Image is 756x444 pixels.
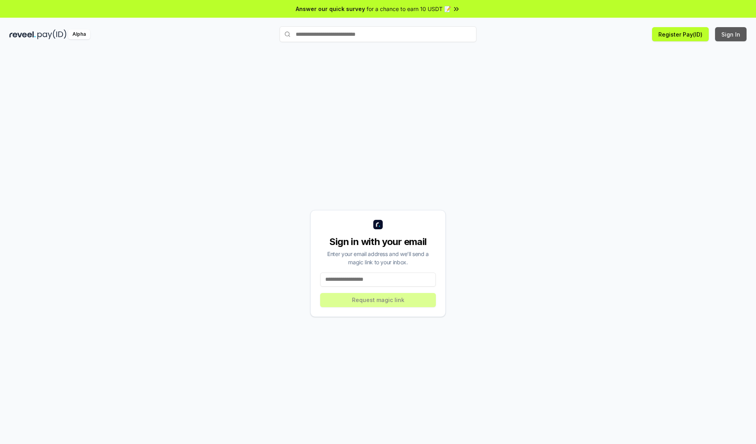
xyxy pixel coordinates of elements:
[68,29,90,39] div: Alpha
[296,5,365,13] span: Answer our quick survey
[715,27,747,41] button: Sign In
[320,250,436,266] div: Enter your email address and we’ll send a magic link to your inbox.
[9,29,36,39] img: reveel_dark
[320,236,436,248] div: Sign in with your email
[373,220,383,229] img: logo_small
[37,29,67,39] img: pay_id
[367,5,451,13] span: for a chance to earn 10 USDT 📝
[652,27,709,41] button: Register Pay(ID)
